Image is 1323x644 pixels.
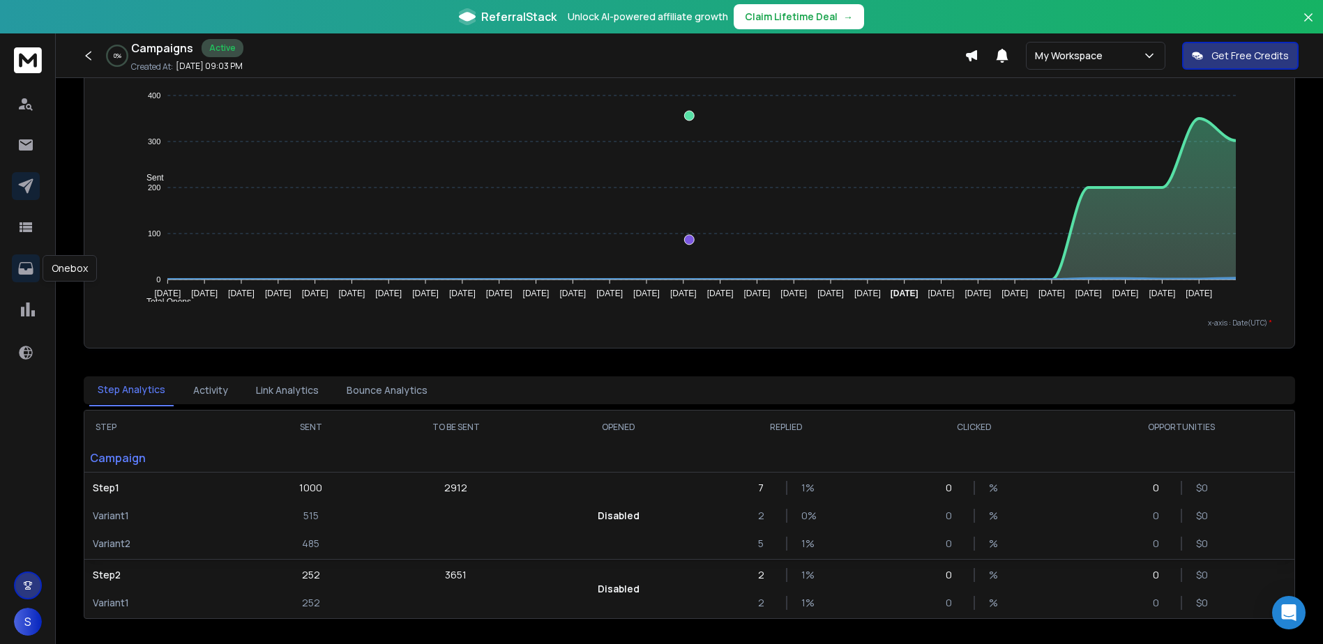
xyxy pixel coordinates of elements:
[1001,289,1028,298] tspan: [DATE]
[444,481,467,495] p: 2912
[780,289,807,298] tspan: [DATE]
[989,481,1003,495] p: %
[1272,596,1306,629] div: Open Intercom Messenger
[989,568,1003,582] p: %
[248,375,327,406] button: Link Analytics
[486,289,513,298] tspan: [DATE]
[84,411,255,444] th: STEP
[176,61,243,72] p: [DATE] 09:03 PM
[693,411,881,444] th: REPLIED
[368,411,545,444] th: TO BE SENT
[302,537,319,551] p: 485
[375,289,402,298] tspan: [DATE]
[338,375,436,406] button: Bounce Analytics
[758,596,772,610] p: 2
[445,568,467,582] p: 3651
[989,596,1003,610] p: %
[596,289,623,298] tspan: [DATE]
[880,411,1068,444] th: CLICKED
[136,173,164,183] span: Sent
[1153,537,1167,551] p: 0
[801,568,815,582] p: 1 %
[202,39,243,57] div: Active
[946,509,960,523] p: 0
[93,537,246,551] p: Variant 2
[1112,289,1139,298] tspan: [DATE]
[1196,481,1210,495] p: $ 0
[338,289,365,298] tspan: [DATE]
[89,374,174,406] button: Step Analytics
[891,289,918,298] tspan: [DATE]
[801,509,815,523] p: 0 %
[302,289,328,298] tspan: [DATE]
[965,289,992,298] tspan: [DATE]
[185,375,236,406] button: Activity
[758,537,772,551] p: 5
[854,289,881,298] tspan: [DATE]
[1186,289,1213,298] tspan: [DATE]
[302,596,320,610] p: 252
[1196,537,1210,551] p: $ 0
[989,537,1003,551] p: %
[1153,568,1167,582] p: 0
[946,568,960,582] p: 0
[946,481,960,495] p: 0
[299,481,322,495] p: 1000
[989,509,1003,523] p: %
[946,596,960,610] p: 0
[93,596,246,610] p: Variant 1
[544,411,693,444] th: OPENED
[1182,42,1299,70] button: Get Free Credits
[758,481,772,495] p: 7
[93,481,246,495] p: Step 1
[449,289,476,298] tspan: [DATE]
[156,275,160,284] tspan: 0
[43,255,97,282] div: Onebox
[1196,596,1210,610] p: $ 0
[1153,481,1167,495] p: 0
[670,289,697,298] tspan: [DATE]
[523,289,550,298] tspan: [DATE]
[946,537,960,551] p: 0
[84,444,255,472] p: Campaign
[93,568,246,582] p: Step 2
[131,40,193,56] h1: Campaigns
[114,52,121,60] p: 0 %
[93,509,246,523] p: Variant 1
[191,289,218,298] tspan: [DATE]
[107,318,1272,328] p: x-axis : Date(UTC)
[1038,289,1065,298] tspan: [DATE]
[1211,49,1289,63] p: Get Free Credits
[817,289,844,298] tspan: [DATE]
[255,411,368,444] th: SENT
[758,509,772,523] p: 2
[136,297,191,307] span: Total Opens
[154,289,181,298] tspan: [DATE]
[707,289,734,298] tspan: [DATE]
[302,568,320,582] p: 252
[801,481,815,495] p: 1 %
[481,8,557,25] span: ReferralStack
[1035,49,1108,63] p: My Workspace
[131,61,173,72] p: Created At:
[843,10,853,24] span: →
[568,10,728,24] p: Unlock AI-powered affiliate growth
[148,229,160,238] tspan: 100
[1153,596,1167,610] p: 0
[265,289,292,298] tspan: [DATE]
[744,289,771,298] tspan: [DATE]
[412,289,439,298] tspan: [DATE]
[14,608,42,636] button: S
[1068,411,1294,444] th: OPPORTUNITIES
[801,537,815,551] p: 1 %
[1149,289,1176,298] tspan: [DATE]
[758,568,772,582] p: 2
[559,289,586,298] tspan: [DATE]
[303,509,319,523] p: 515
[928,289,955,298] tspan: [DATE]
[598,509,640,523] p: Disabled
[1299,8,1317,42] button: Close banner
[148,137,160,146] tspan: 300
